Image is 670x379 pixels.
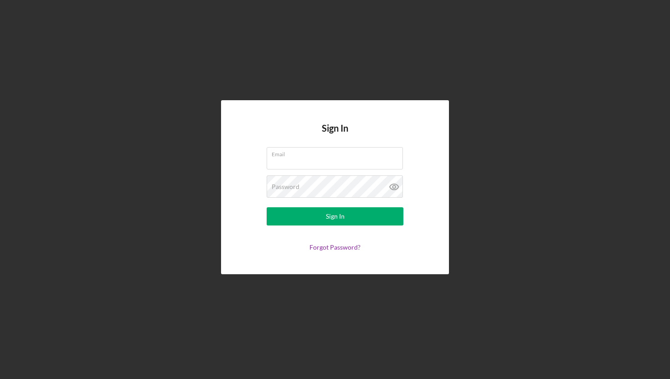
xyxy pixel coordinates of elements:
[267,207,403,225] button: Sign In
[326,207,345,225] div: Sign In
[272,148,403,158] label: Email
[309,243,361,251] a: Forgot Password?
[322,123,348,147] h4: Sign In
[272,183,299,190] label: Password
